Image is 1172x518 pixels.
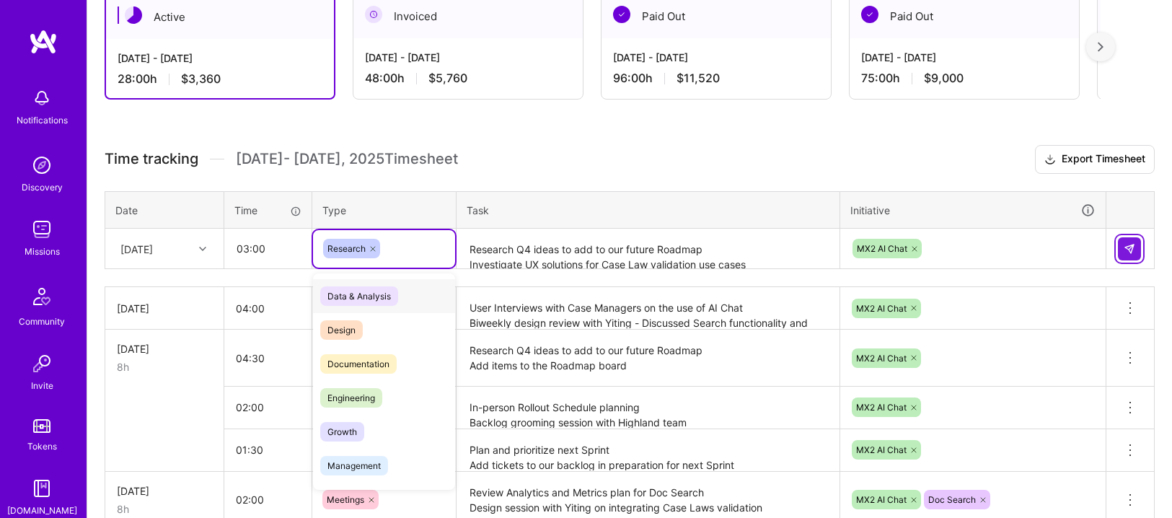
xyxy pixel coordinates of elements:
[224,388,312,426] input: HH:MM
[457,191,840,229] th: Task
[320,320,363,340] span: Design
[320,456,388,475] span: Management
[365,71,571,86] div: 48:00 h
[120,241,153,256] div: [DATE]
[125,6,142,24] img: Active
[234,203,301,218] div: Time
[27,349,56,378] img: Invite
[224,431,312,469] input: HH:MM
[22,180,63,195] div: Discovery
[19,314,65,329] div: Community
[225,229,311,268] input: HH:MM
[181,71,221,87] span: $3,360
[428,71,467,86] span: $5,760
[327,494,364,505] span: Meetings
[117,301,212,316] div: [DATE]
[850,202,1096,219] div: Initiative
[117,501,212,517] div: 8h
[117,341,212,356] div: [DATE]
[928,494,976,505] span: Doc Search
[27,84,56,113] img: bell
[117,359,212,374] div: 8h
[856,402,907,413] span: MX2 AI Chat
[17,113,68,128] div: Notifications
[7,503,77,518] div: [DOMAIN_NAME]
[856,444,907,455] span: MX2 AI Chat
[458,388,838,428] textarea: In-person Rollout Schedule planning Backlog grooming session with Highland team Sprint planning s...
[105,150,198,168] span: Time tracking
[327,243,366,254] span: Research
[118,51,322,66] div: [DATE] - [DATE]
[33,419,50,433] img: tokens
[861,50,1067,65] div: [DATE] - [DATE]
[365,50,571,65] div: [DATE] - [DATE]
[25,244,60,259] div: Missions
[105,191,224,229] th: Date
[458,431,838,470] textarea: Plan and prioritize next Sprint Add tickets to our backlog in preparation for next Sprint
[27,474,56,503] img: guide book
[856,494,907,505] span: MX2 AI Chat
[320,422,364,442] span: Growth
[224,289,312,328] input: HH:MM
[458,230,838,268] textarea: Research Q4 ideas to add to our future Roadmap Investigate UX solutions for Case Law validation u...
[1124,243,1135,255] img: Submit
[118,71,322,87] div: 28:00 h
[1044,152,1056,167] i: icon Download
[613,71,819,86] div: 96:00 h
[613,6,630,23] img: Paid Out
[199,245,206,253] i: icon Chevron
[1035,145,1155,174] button: Export Timesheet
[320,286,398,306] span: Data & Analysis
[25,279,59,314] img: Community
[29,29,58,55] img: logo
[117,483,212,499] div: [DATE]
[27,215,56,244] img: teamwork
[312,191,457,229] th: Type
[613,50,819,65] div: [DATE] - [DATE]
[861,71,1067,86] div: 75:00 h
[236,150,458,168] span: [DATE] - [DATE] , 2025 Timesheet
[458,289,838,328] textarea: User Interviews with Case Managers on the use of AI Chat Biweekly design review with Yiting - Dis...
[856,353,907,364] span: MX2 AI Chat
[924,71,964,86] span: $9,000
[31,378,53,393] div: Invite
[458,331,838,386] textarea: Research Q4 ideas to add to our future Roadmap Add items to the Roadmap board
[320,354,397,374] span: Documentation
[27,151,56,180] img: discovery
[27,439,57,454] div: Tokens
[1098,42,1103,52] img: right
[224,339,312,377] input: HH:MM
[1118,237,1142,260] div: null
[677,71,720,86] span: $11,520
[857,243,907,254] span: MX2 AI Chat
[365,6,382,23] img: Invoiced
[856,303,907,314] span: MX2 AI Chat
[320,388,382,408] span: Engineering
[861,6,878,23] img: Paid Out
